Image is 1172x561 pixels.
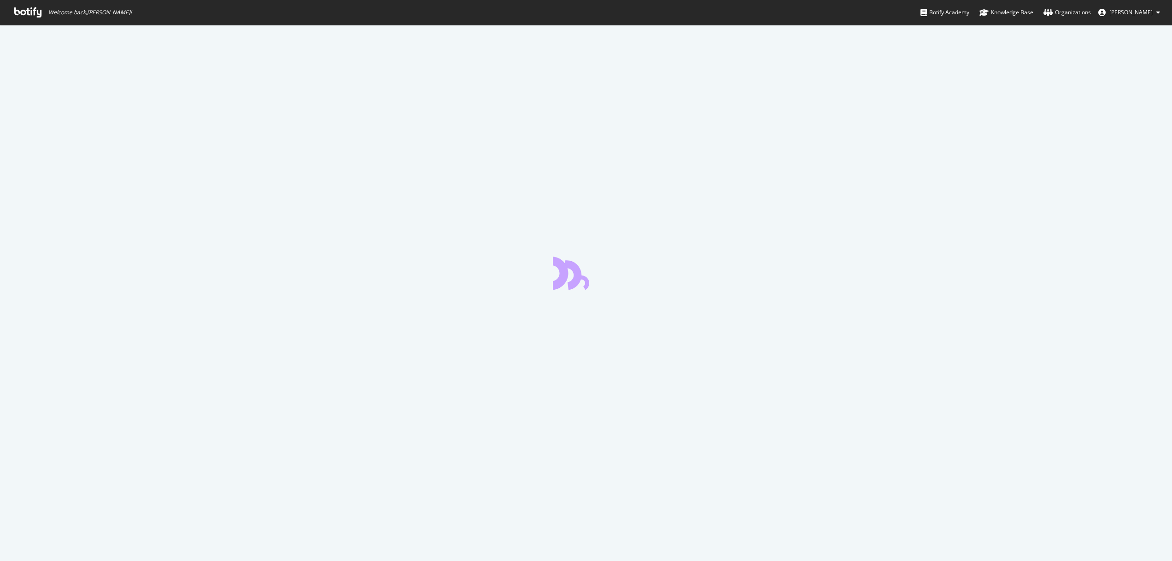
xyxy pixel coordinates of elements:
div: Knowledge Base [979,8,1033,17]
span: Welcome back, [PERSON_NAME] ! [48,9,132,16]
button: [PERSON_NAME] [1091,5,1167,20]
div: Organizations [1043,8,1091,17]
div: Botify Academy [920,8,969,17]
span: Aaron Segal [1109,8,1153,16]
